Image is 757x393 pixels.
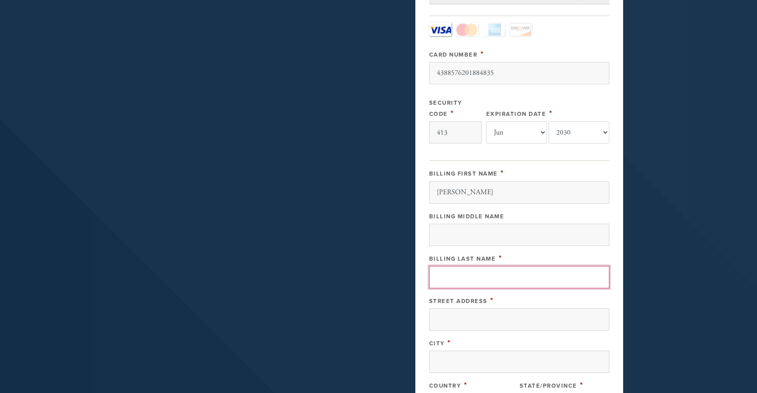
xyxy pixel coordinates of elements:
label: Country [429,382,461,389]
label: Street Address [429,298,488,305]
label: Billing First Name [429,170,498,177]
select: Expiration Date month [486,121,547,143]
span: This field is required. [447,338,451,348]
label: Billing Middle Name [429,213,505,220]
span: This field is required. [451,108,454,118]
span: This field is required. [501,168,504,178]
label: City [429,340,445,347]
span: This field is required. [549,108,553,118]
span: This field is required. [464,380,467,390]
a: Amex [483,23,505,36]
label: Card Number [429,51,478,58]
label: State/Province [520,382,577,389]
span: This field is required. [480,49,484,59]
a: MasterCard [456,23,478,36]
span: This field is required. [490,295,494,305]
a: Visa [429,23,451,36]
a: Discover [509,23,532,36]
label: Billing Last Name [429,255,496,262]
span: This field is required. [580,380,583,390]
label: Security Code [429,99,462,118]
span: This field is required. [499,253,502,263]
label: Expiration Date [486,111,546,118]
select: Expiration Date year [549,121,609,143]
